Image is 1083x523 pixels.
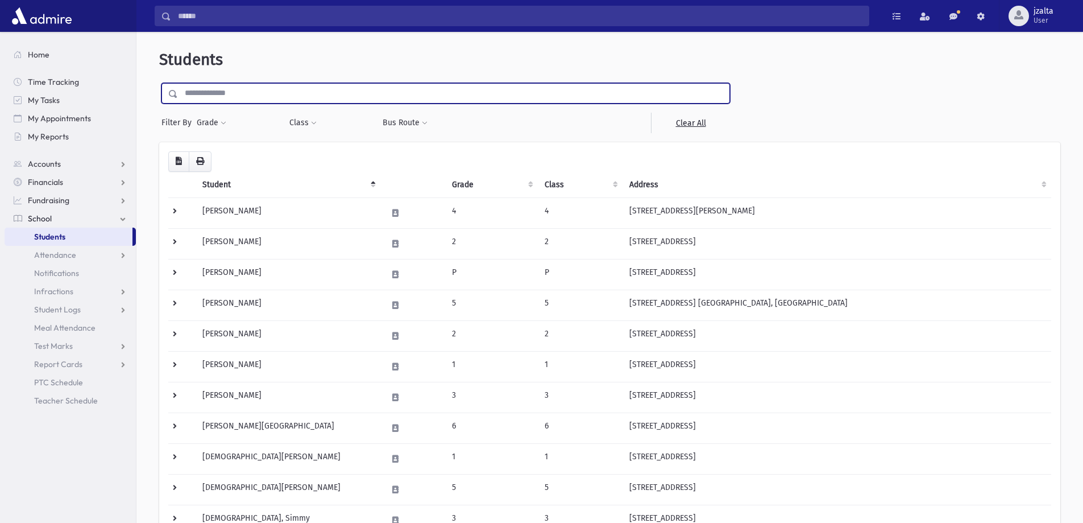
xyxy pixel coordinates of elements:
span: Accounts [28,159,61,169]
td: [PERSON_NAME][GEOGRAPHIC_DATA] [196,413,380,443]
td: [PERSON_NAME] [196,228,380,259]
td: 5 [538,474,623,505]
button: CSV [168,151,189,172]
a: Fundraising [5,191,136,209]
td: [STREET_ADDRESS] [623,228,1051,259]
td: [PERSON_NAME] [196,382,380,413]
td: 6 [538,413,623,443]
td: 2 [445,228,538,259]
a: Time Tracking [5,73,136,91]
button: Grade [196,113,227,133]
td: 2 [538,320,623,351]
td: [STREET_ADDRESS][PERSON_NAME] [623,197,1051,228]
span: My Tasks [28,95,60,105]
span: Students [34,232,65,242]
td: 3 [445,382,538,413]
span: Student Logs [34,304,81,315]
span: PTC Schedule [34,377,83,388]
span: Students [159,50,223,69]
a: School [5,209,136,228]
span: Financials [28,177,63,187]
td: [STREET_ADDRESS] [623,259,1051,290]
span: Meal Attendance [34,323,96,333]
td: [STREET_ADDRESS] [623,382,1051,413]
td: [STREET_ADDRESS] [623,443,1051,474]
a: My Reports [5,127,136,146]
span: Time Tracking [28,77,79,87]
th: Grade: activate to sort column ascending [445,172,538,198]
a: Teacher Schedule [5,392,136,410]
a: Clear All [651,113,730,133]
td: 3 [538,382,623,413]
td: 1 [445,351,538,382]
td: P [445,259,538,290]
td: 1 [445,443,538,474]
td: P [538,259,623,290]
td: 6 [445,413,538,443]
input: Search [171,6,869,26]
a: Financials [5,173,136,191]
td: [STREET_ADDRESS] [GEOGRAPHIC_DATA], [GEOGRAPHIC_DATA] [623,290,1051,320]
a: Notifications [5,264,136,282]
a: Home [5,46,136,64]
span: Filter By [161,117,196,129]
td: 4 [538,197,623,228]
td: [STREET_ADDRESS] [623,474,1051,505]
a: PTC Schedule [5,373,136,392]
td: 2 [538,228,623,259]
span: My Reports [28,131,69,142]
td: 1 [538,351,623,382]
th: Class: activate to sort column ascending [538,172,623,198]
td: [STREET_ADDRESS] [623,320,1051,351]
td: [DEMOGRAPHIC_DATA][PERSON_NAME] [196,474,380,505]
span: Teacher Schedule [34,396,98,406]
span: Report Cards [34,359,82,369]
td: 5 [445,290,538,320]
a: My Appointments [5,109,136,127]
span: Test Marks [34,341,73,351]
span: jzalta [1034,7,1053,16]
td: 2 [445,320,538,351]
button: Print [189,151,211,172]
a: Attendance [5,246,136,264]
a: My Tasks [5,91,136,109]
a: Students [5,228,132,246]
a: Meal Attendance [5,319,136,337]
button: Class [289,113,317,133]
a: Test Marks [5,337,136,355]
td: [PERSON_NAME] [196,290,380,320]
td: 5 [445,474,538,505]
td: [PERSON_NAME] [196,259,380,290]
a: Student Logs [5,300,136,319]
span: Infractions [34,286,73,296]
span: Fundraising [28,195,69,205]
td: 1 [538,443,623,474]
img: AdmirePro [9,5,74,27]
span: Home [28,50,49,60]
td: [PERSON_NAME] [196,320,380,351]
span: My Appointments [28,113,91,123]
th: Student: activate to sort column descending [196,172,380,198]
td: [DEMOGRAPHIC_DATA][PERSON_NAME] [196,443,380,474]
a: Infractions [5,282,136,300]
a: Accounts [5,155,136,173]
td: [STREET_ADDRESS] [623,413,1051,443]
th: Address: activate to sort column ascending [623,172,1051,198]
a: Report Cards [5,355,136,373]
td: 4 [445,197,538,228]
td: [STREET_ADDRESS] [623,351,1051,382]
td: 5 [538,290,623,320]
button: Bus Route [382,113,428,133]
span: User [1034,16,1053,25]
span: Notifications [34,268,79,278]
td: [PERSON_NAME] [196,197,380,228]
span: Attendance [34,250,76,260]
span: School [28,213,52,224]
td: [PERSON_NAME] [196,351,380,382]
